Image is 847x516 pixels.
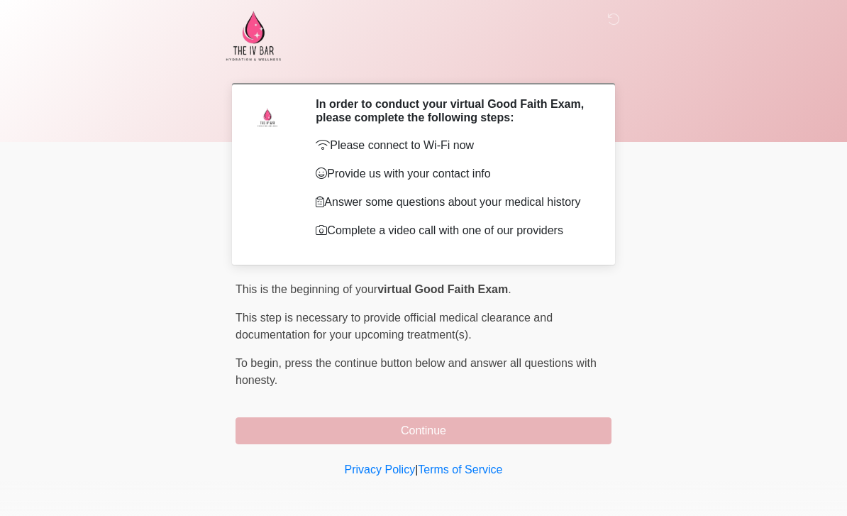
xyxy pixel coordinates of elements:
[236,357,597,386] span: press the continue button below and answer all questions with honesty.
[418,463,502,476] a: Terms of Service
[236,357,284,369] span: To begin,
[316,222,590,239] p: Complete a video call with one of our providers
[316,137,590,154] p: Please connect to Wi-Fi now
[236,283,377,295] span: This is the beginning of your
[246,97,289,140] img: Agent Avatar
[221,11,285,61] img: The IV Bar, LLC Logo
[345,463,416,476] a: Privacy Policy
[377,283,508,295] strong: virtual Good Faith Exam
[508,283,511,295] span: .
[316,97,590,124] h2: In order to conduct your virtual Good Faith Exam, please complete the following steps:
[236,417,611,444] button: Continue
[236,312,553,341] span: This step is necessary to provide official medical clearance and documentation for your upcoming ...
[316,194,590,211] p: Answer some questions about your medical history
[415,463,418,476] a: |
[316,165,590,182] p: Provide us with your contact info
